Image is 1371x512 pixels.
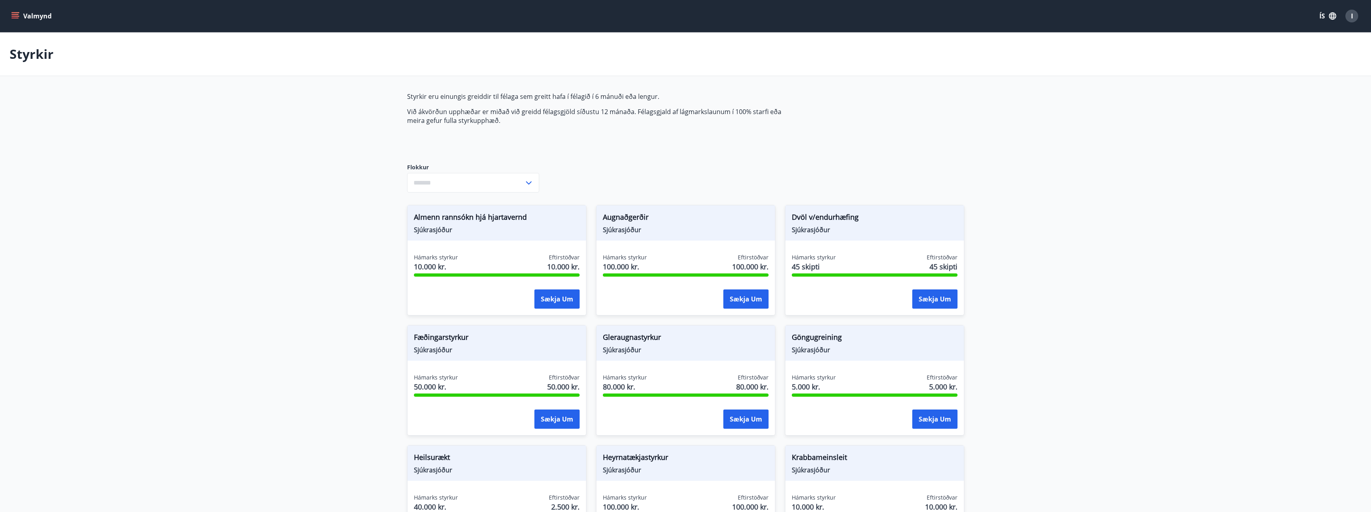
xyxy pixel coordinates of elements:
[534,289,580,309] button: Sækja um
[10,45,54,63] p: Styrkir
[792,452,957,466] span: Krabbameinsleit
[414,466,580,474] span: Sjúkrasjóður
[912,289,957,309] button: Sækja um
[414,225,580,234] span: Sjúkrasjóður
[792,502,836,512] span: 10.000 kr.
[603,373,647,381] span: Hámarks styrkur
[603,261,647,272] span: 100.000 kr.
[547,261,580,272] span: 10.000 kr.
[603,332,769,345] span: Gleraugnastyrkur
[792,212,957,225] span: Dvöl v/endurhæfing
[414,332,580,345] span: Fæðingarstyrkur
[927,373,957,381] span: Eftirstöðvar
[414,253,458,261] span: Hámarks styrkur
[792,253,836,261] span: Hámarks styrkur
[738,373,769,381] span: Eftirstöðvar
[407,92,785,101] p: Styrkir eru einungis greiddir til félaga sem greitt hafa í félagið í 6 mánuði eða lengur.
[534,410,580,429] button: Sækja um
[792,345,957,354] span: Sjúkrasjóður
[603,494,647,502] span: Hámarks styrkur
[414,345,580,354] span: Sjúkrasjóður
[603,225,769,234] span: Sjúkrasjóður
[549,253,580,261] span: Eftirstöðvar
[792,373,836,381] span: Hámarks styrkur
[407,163,539,171] label: Flokkur
[603,381,647,392] span: 80.000 kr.
[929,381,957,392] span: 5.000 kr.
[925,502,957,512] span: 10.000 kr.
[414,261,458,272] span: 10.000 kr.
[929,261,957,272] span: 45 skipti
[792,466,957,474] span: Sjúkrasjóður
[736,381,769,392] span: 80.000 kr.
[414,452,580,466] span: Heilsurækt
[792,225,957,234] span: Sjúkrasjóður
[738,494,769,502] span: Eftirstöðvar
[738,253,769,261] span: Eftirstöðvar
[723,289,769,309] button: Sækja um
[732,502,769,512] span: 100.000 kr.
[1342,6,1361,26] button: I
[551,502,580,512] span: 2.500 kr.
[1315,9,1341,23] button: ÍS
[732,261,769,272] span: 100.000 kr.
[549,373,580,381] span: Eftirstöðvar
[414,381,458,392] span: 50.000 kr.
[927,253,957,261] span: Eftirstöðvar
[792,381,836,392] span: 5.000 kr.
[407,107,785,125] p: Við ákvörðun upphæðar er miðað við greidd félagsgjöld síðustu 12 mánaða. Félagsgjald af lágmarksl...
[414,494,458,502] span: Hámarks styrkur
[603,466,769,474] span: Sjúkrasjóður
[912,410,957,429] button: Sækja um
[549,494,580,502] span: Eftirstöðvar
[792,332,957,345] span: Göngugreining
[927,494,957,502] span: Eftirstöðvar
[603,345,769,354] span: Sjúkrasjóður
[603,253,647,261] span: Hámarks styrkur
[723,410,769,429] button: Sækja um
[414,212,580,225] span: Almenn rannsókn hjá hjartavernd
[1351,12,1353,20] span: I
[10,9,55,23] button: menu
[603,212,769,225] span: Augnaðgerðir
[414,373,458,381] span: Hámarks styrkur
[792,261,836,272] span: 45 skipti
[603,502,647,512] span: 100.000 kr.
[414,502,458,512] span: 40.000 kr.
[547,381,580,392] span: 50.000 kr.
[603,452,769,466] span: Heyrnatækjastyrkur
[792,494,836,502] span: Hámarks styrkur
